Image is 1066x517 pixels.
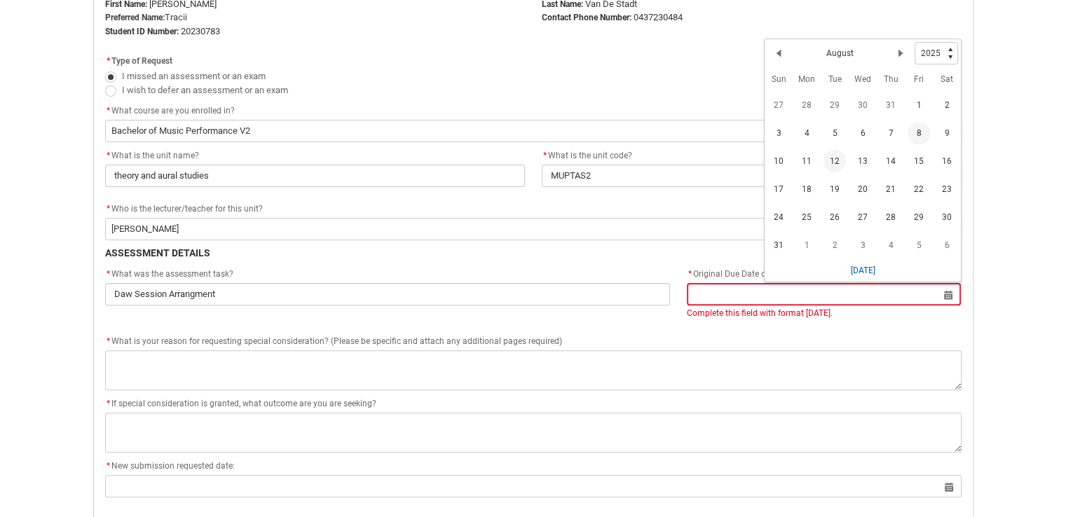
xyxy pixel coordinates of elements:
td: 2025-08-07 [877,119,905,147]
td: 2025-09-01 [793,231,821,259]
span: 12 [824,150,846,172]
td: 2025-08-24 [765,203,793,231]
td: 2025-08-17 [765,175,793,203]
strong: Preferred Name: [105,13,165,22]
td: 2025-09-02 [821,231,849,259]
span: What is your reason for requesting special consideration? (Please be specific and attach any addi... [105,336,562,346]
td: 2025-08-10 [765,147,793,175]
span: 24 [767,206,790,228]
strong: Student ID Number: [105,27,179,36]
span: Who is the lecturer/teacher for this unit? [111,204,263,214]
span: Type of Request [111,56,172,66]
span: 9 [936,122,958,144]
span: 23 [936,178,958,200]
span: 2 [936,94,958,116]
span: 5 [908,234,930,256]
td: 2025-07-31 [877,91,905,119]
td: 2025-08-19 [821,175,849,203]
span: 31 [767,234,790,256]
span: 29 [824,94,846,116]
span: 20 [852,178,874,200]
abbr: Tuesday [828,74,842,84]
span: 6 [936,234,958,256]
td: 2025-08-28 [877,203,905,231]
span: 6 [852,122,874,144]
abbr: Thursday [884,74,898,84]
td: 2025-09-03 [849,231,877,259]
td: 2025-08-21 [877,175,905,203]
abbr: required [107,399,110,408]
button: Next Month [889,42,912,64]
abbr: Wednesday [854,74,871,84]
span: 8 [908,122,930,144]
td: 2025-08-31 [765,231,793,259]
abbr: required [688,269,692,279]
td: 2025-09-04 [877,231,905,259]
span: Original Due Date of the Assessment Task: [687,269,853,279]
span: 29 [908,206,930,228]
span: 31 [880,94,902,116]
span: 11 [795,150,818,172]
span: 15 [908,150,930,172]
span: New submission requested date: [105,461,235,471]
span: I missed an assessment or an exam [122,71,266,81]
td: 2025-08-05 [821,119,849,147]
td: 2025-08-01 [905,91,933,119]
span: 18 [795,178,818,200]
td: 2025-07-27 [765,91,793,119]
td: 2025-08-23 [933,175,961,203]
abbr: Saturday [941,74,953,84]
span: 1 [908,94,930,116]
td: 2025-08-11 [793,147,821,175]
span: 13 [852,150,874,172]
span: 1 [795,234,818,256]
td: 2025-08-04 [793,119,821,147]
span: 26 [824,206,846,228]
td: 2025-08-13 [849,147,877,175]
span: 5 [824,122,846,144]
span: What course are you enrolled in? [111,106,235,116]
td: 2025-08-15 [905,147,933,175]
td: 2025-08-20 [849,175,877,203]
span: 14 [880,150,902,172]
abbr: required [107,269,110,279]
abbr: required [107,106,110,116]
span: If special consideration is granted, what outcome are you are seeking? [105,399,376,408]
span: What is the unit name? [105,151,199,160]
td: 2025-09-05 [905,231,933,259]
p: 20230783 [105,25,525,39]
span: 30 [852,94,874,116]
span: 3 [852,234,874,256]
td: 2025-08-12 [821,147,849,175]
td: 2025-07-30 [849,91,877,119]
span: 27 [767,94,790,116]
span: 19 [824,178,846,200]
td: 2025-08-26 [821,203,849,231]
abbr: Monday [798,74,815,84]
span: 7 [880,122,902,144]
abbr: required [107,461,110,471]
span: 10 [767,150,790,172]
td: 2025-08-06 [849,119,877,147]
span: 17 [767,178,790,200]
td: 2025-07-29 [821,91,849,119]
span: 4 [795,122,818,144]
td: 2025-08-08 [905,119,933,147]
td: 2025-08-09 [933,119,961,147]
td: 2025-08-29 [905,203,933,231]
span: 21 [880,178,902,200]
abbr: required [107,336,110,346]
span: 30 [936,206,958,228]
td: 2025-08-25 [793,203,821,231]
abbr: required [107,56,110,66]
span: 3 [767,122,790,144]
b: Contact Phone Number: [542,13,631,22]
abbr: required [107,151,110,160]
span: 22 [908,178,930,200]
span: What is the unit code? [542,151,632,160]
h2: August [826,47,854,60]
abbr: required [107,204,110,214]
td: 2025-08-16 [933,147,961,175]
span: 25 [795,206,818,228]
span: What was the assessment task? [105,269,233,279]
